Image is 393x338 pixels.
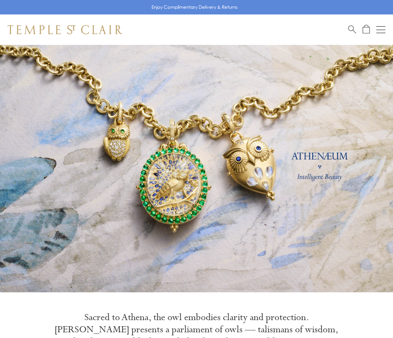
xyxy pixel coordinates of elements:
a: Search [348,25,356,34]
a: Open Shopping Bag [363,25,370,34]
button: Open navigation [376,25,385,34]
p: Enjoy Complimentary Delivery & Returns [152,3,238,11]
img: Temple St. Clair [8,25,122,34]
